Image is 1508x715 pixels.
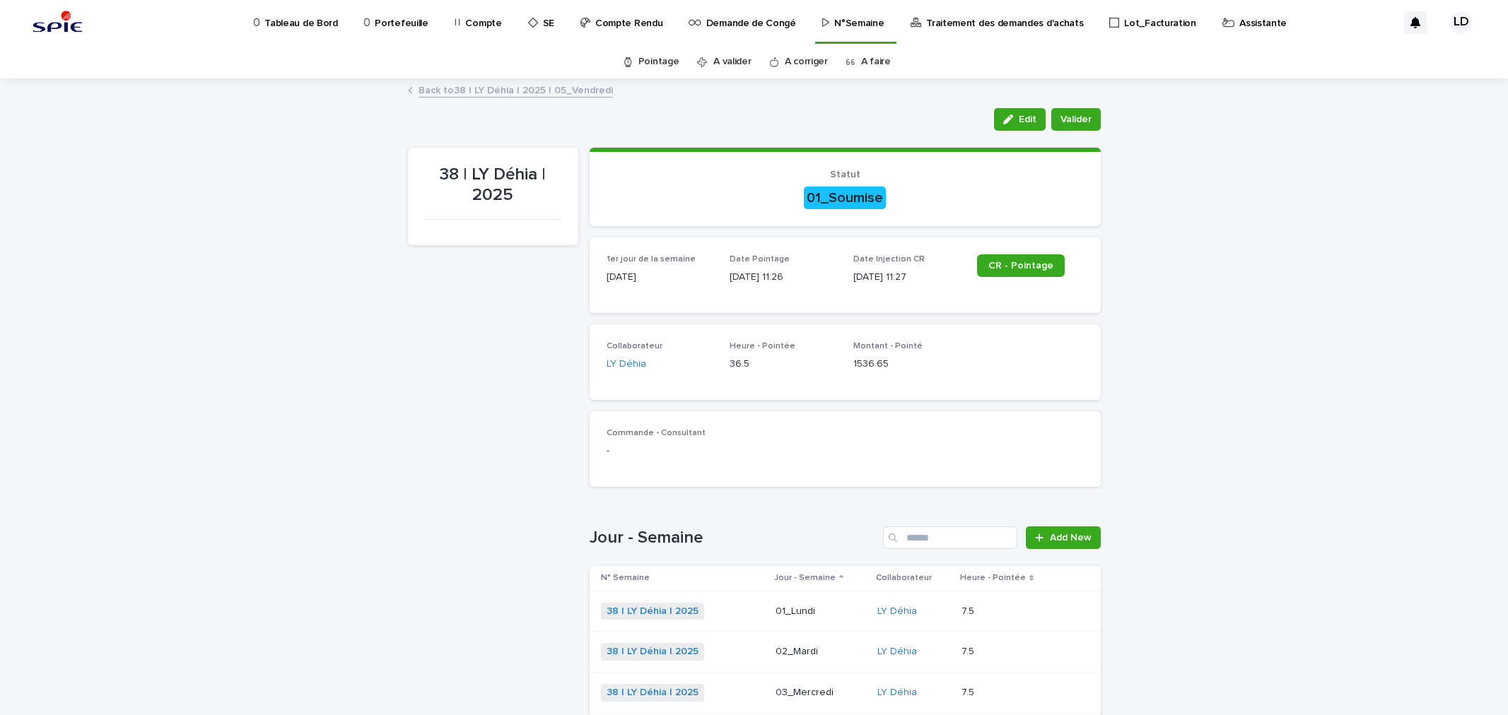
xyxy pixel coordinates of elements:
[419,81,613,97] a: Back to38 | LY Déhia | 2025 | 05_Vendredi
[877,687,917,699] a: LY Déhia
[774,570,836,586] p: Jour - Semaine
[1051,108,1101,131] button: Valider
[713,45,751,78] a: A valider
[607,255,696,264] span: 1er jour de la semaine
[994,108,1046,131] button: Edit
[853,342,923,350] span: Montant - Pointé
[590,632,1101,673] tr: 38 | LY Déhia | 2025 02_MardiLY Déhia 7.57.5
[853,357,960,372] p: 1536.65
[730,270,836,285] p: [DATE] 11:26
[607,429,706,437] span: Commande - Consultant
[607,646,699,658] a: 38 | LY Déhia | 2025
[962,603,977,617] p: 7.5
[853,270,960,285] p: [DATE] 11:27
[1026,526,1100,549] a: Add New
[730,342,795,350] span: Heure - Pointée
[962,643,977,658] p: 7.5
[876,570,932,586] p: Collaborateur
[977,254,1065,277] a: CR - Pointage
[1050,533,1092,543] span: Add New
[730,255,790,264] span: Date Pointage
[960,570,1026,586] p: Heure - Pointée
[804,187,886,209] div: 01_Soumise
[1019,114,1036,124] span: Edit
[590,591,1101,632] tr: 38 | LY Déhia | 2025 01_LundiLY Déhia 7.57.5
[590,528,878,548] h1: Jour - Semaine
[638,45,679,78] a: Pointage
[785,45,828,78] a: A corriger
[425,165,561,206] p: 38 | LY Déhia | 2025
[962,684,977,699] p: 7.5
[607,605,699,617] a: 38 | LY Déhia | 2025
[1060,112,1092,126] span: Valider
[730,357,836,372] p: 36.5
[776,687,866,699] p: 03_Mercredi
[776,646,866,658] p: 02_Mardi
[1450,11,1473,34] div: LD
[607,357,646,372] a: LY Déhia
[877,646,917,658] a: LY Déhia
[877,605,917,617] a: LY Déhia
[988,261,1053,271] span: CR - Pointage
[590,673,1101,714] tr: 38 | LY Déhia | 2025 03_MercrediLY Déhia 7.57.5
[861,45,891,78] a: A faire
[607,342,662,350] span: Collaborateur
[853,255,925,264] span: Date Injection CR
[776,605,866,617] p: 01_Lundi
[883,526,1017,549] input: Search
[607,270,713,285] p: [DATE]
[607,687,699,699] a: 38 | LY Déhia | 2025
[28,8,87,37] img: svstPd6MQfCT1uX1QGkG
[601,570,650,586] p: N° Semaine
[830,170,860,179] span: Statut
[607,444,1084,459] p: -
